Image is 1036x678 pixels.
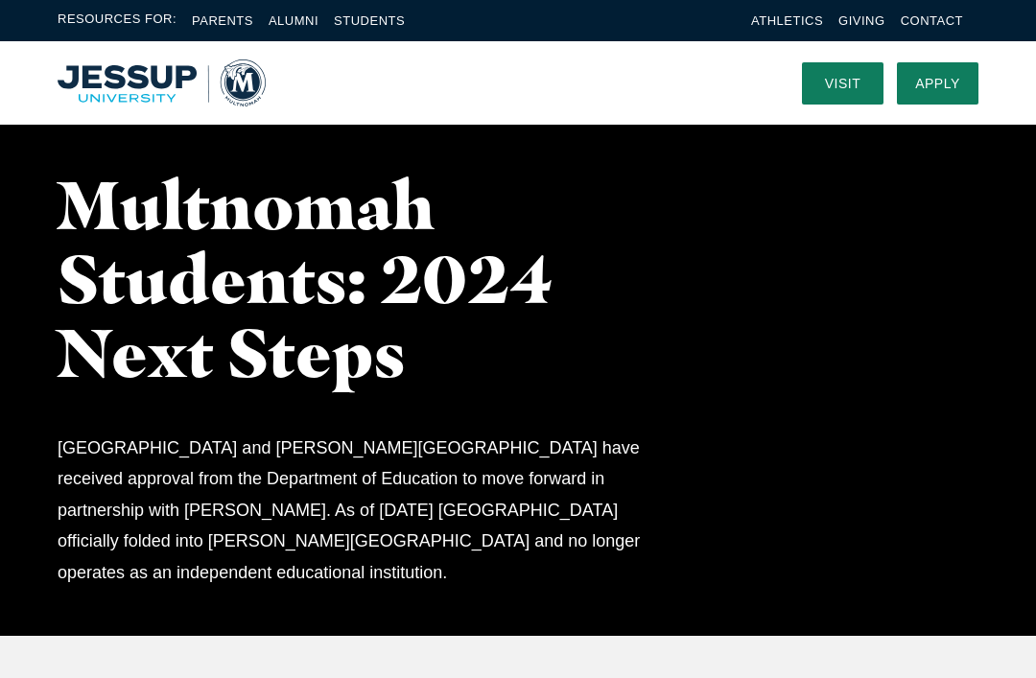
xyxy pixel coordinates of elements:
a: Contact [901,13,963,28]
a: Apply [897,62,978,105]
img: Multnomah University Logo [58,59,266,106]
a: Home [58,59,266,106]
a: Visit [802,62,883,105]
a: Parents [192,13,253,28]
span: Resources For: [58,10,177,32]
a: Alumni [269,13,318,28]
a: Students [334,13,405,28]
p: [GEOGRAPHIC_DATA] and [PERSON_NAME][GEOGRAPHIC_DATA] have received approval from the Department o... [58,433,671,588]
a: Giving [838,13,885,28]
a: Athletics [751,13,823,28]
h1: Multnomah Students: 2024 Next Steps [58,168,691,389]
